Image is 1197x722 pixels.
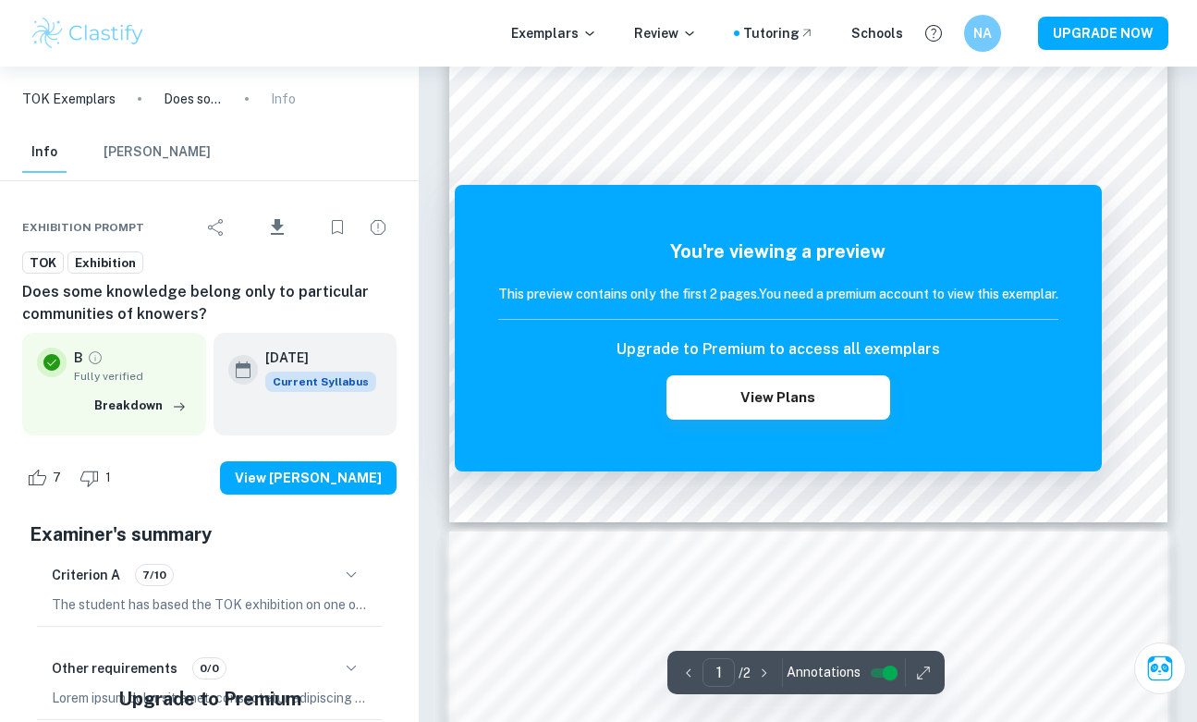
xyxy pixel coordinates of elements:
button: [PERSON_NAME] [104,132,211,173]
span: 7 [43,469,71,487]
img: Clastify logo [30,15,147,52]
button: Info [22,132,67,173]
a: Schools [851,23,903,43]
p: Review [634,23,697,43]
p: Exemplars [511,23,597,43]
button: Breakdown [90,392,191,420]
span: Current Syllabus [265,372,376,392]
a: Exhibition [67,251,143,275]
button: View Plans [666,375,890,420]
div: Report issue [360,209,397,246]
a: Grade fully verified [87,349,104,366]
span: 7/10 [136,567,173,583]
span: TOK [23,254,63,273]
p: / 2 [739,663,751,683]
h6: This preview contains only the first 2 pages. You need a premium account to view this exemplar. [498,284,1058,304]
a: Tutoring [743,23,814,43]
div: This exemplar is based on the current syllabus. Feel free to refer to it for inspiration/ideas wh... [265,372,376,392]
button: Ask Clai [1134,642,1186,694]
h5: Upgrade to Premium [118,685,301,713]
h6: NA [971,23,993,43]
span: Fully verified [74,368,191,385]
button: UPGRADE NOW [1038,17,1168,50]
h6: [DATE] [265,348,361,368]
h6: Criterion A [52,565,120,585]
button: NA [964,15,1001,52]
span: Exhibition [68,254,142,273]
a: TOK Exemplars [22,89,116,109]
div: Bookmark [319,209,356,246]
h6: Does some knowledge belong only to particular communities of knowers? [22,281,397,325]
div: Dislike [75,463,121,493]
h6: Upgrade to Premium to access all exemplars [617,338,940,361]
div: Share [198,209,235,246]
p: B [74,348,83,368]
a: TOK [22,251,64,275]
span: Exhibition Prompt [22,219,144,236]
p: The student has based the TOK exhibition on one of the 35 prompts released by the IBO, specifical... [52,594,367,615]
button: Help and Feedback [918,18,949,49]
div: Like [22,463,71,493]
span: 1 [95,469,121,487]
span: Annotations [787,663,861,682]
button: View [PERSON_NAME] [220,461,397,495]
p: Does some knowledge belong only to particular communities of knowers? [164,89,223,109]
p: Info [271,89,296,109]
div: Download [238,203,315,251]
h5: Examiner's summary [30,520,389,548]
h5: You're viewing a preview [498,238,1058,265]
